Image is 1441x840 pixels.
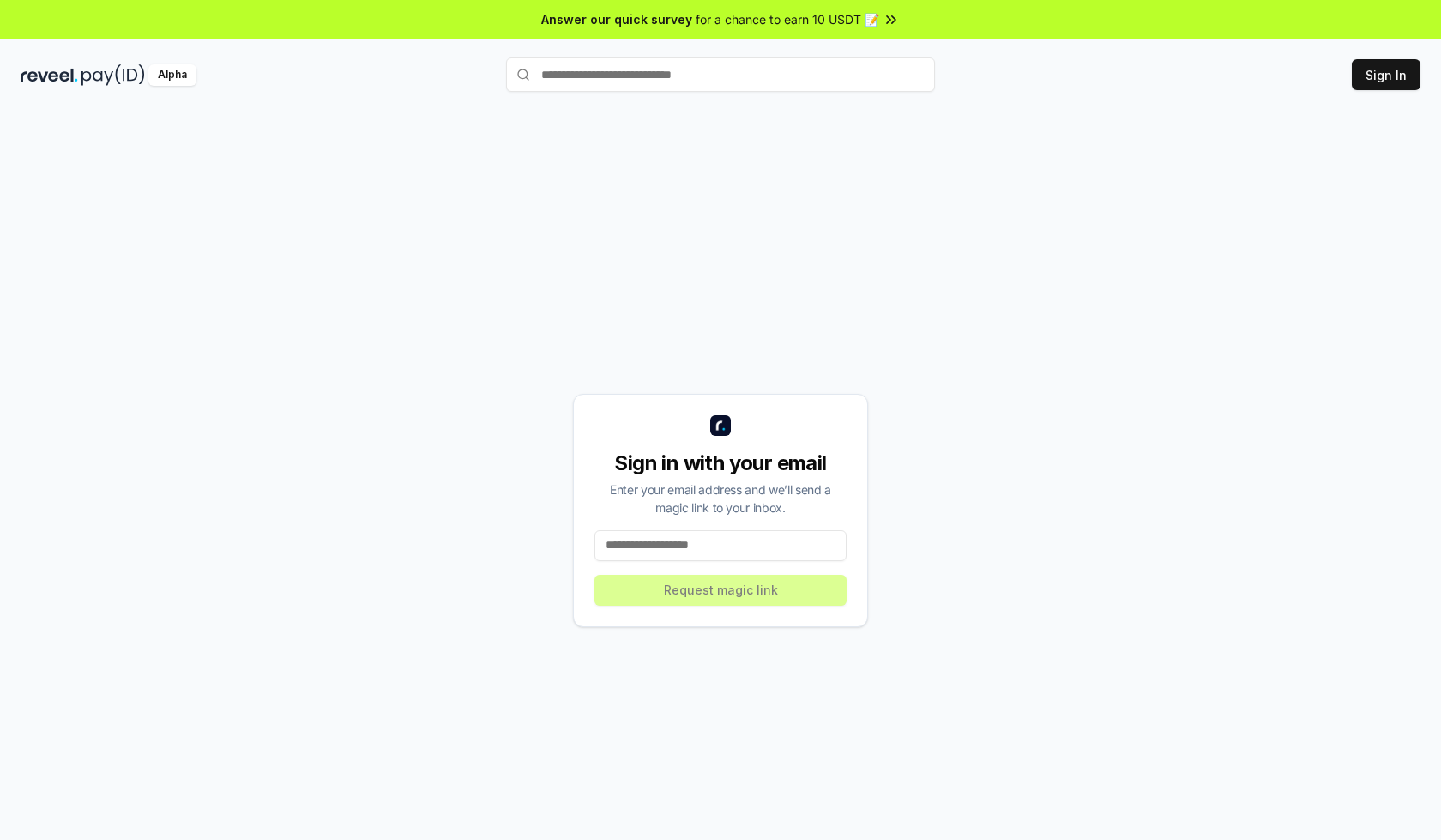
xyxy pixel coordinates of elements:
[594,450,847,477] div: Sign in with your email
[81,64,145,86] img: pay_id
[541,10,692,28] span: Answer our quick survey
[696,10,879,28] span: for a chance to earn 10 USDT 📝
[1352,59,1420,90] button: Sign In
[710,415,731,436] img: logo_small
[148,64,196,86] div: Alpha
[21,64,78,86] img: reveel_dark
[594,480,847,517] div: Enter your email address and we’ll send a magic link to your inbox.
